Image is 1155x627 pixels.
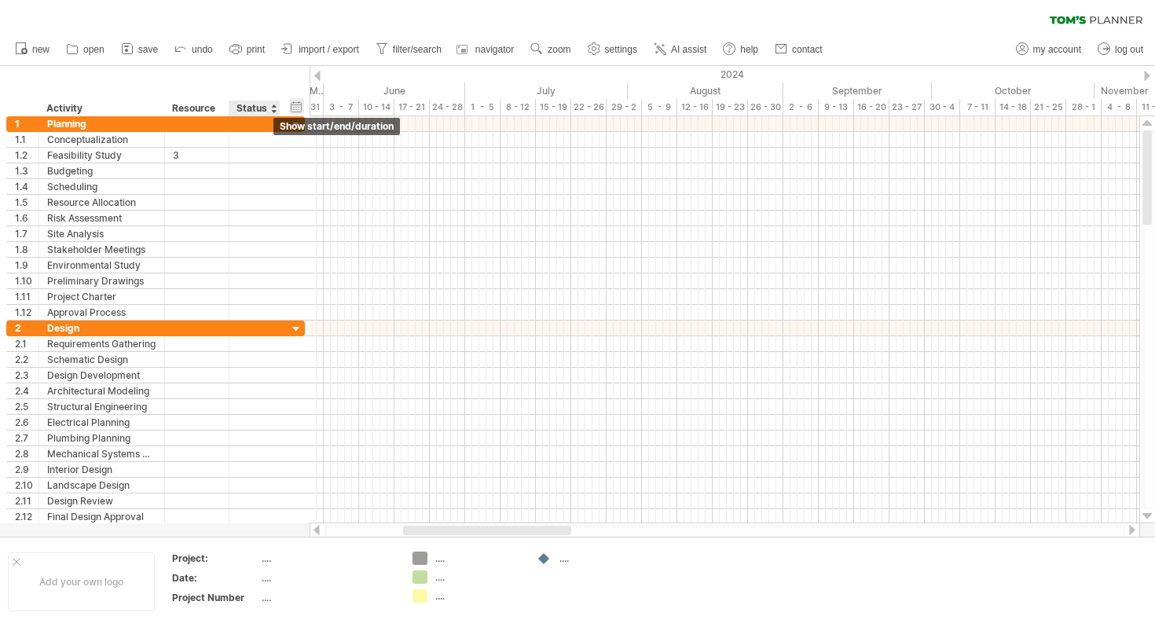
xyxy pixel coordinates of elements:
div: 1.8 [15,242,38,257]
div: 2 [15,321,38,335]
div: Project Number [172,591,258,604]
div: October 2024 [932,82,1094,99]
div: 2.2 [15,352,38,367]
a: contact [771,39,827,60]
div: Architectural Modeling [47,383,156,398]
div: 14 - 18 [995,99,1031,115]
div: June 2024 [324,82,465,99]
span: save [138,44,158,55]
div: 22 - 26 [571,99,607,115]
div: Date: [172,571,258,585]
div: Mechanical Systems Design [47,446,156,461]
div: Schematic Design [47,352,156,367]
div: 1 - 5 [465,99,500,115]
div: 3 [173,148,221,163]
span: open [83,44,104,55]
div: 1.1 [15,132,38,147]
span: filter/search [393,44,442,55]
div: Resource [172,101,220,116]
div: 15 - 19 [536,99,571,115]
a: log out [1094,39,1148,60]
div: Approval Process [47,305,156,320]
a: open [62,39,109,60]
span: help [740,44,758,55]
div: 2.4 [15,383,38,398]
div: 1 [15,116,38,131]
div: 1.6 [15,211,38,225]
div: Scheduling [47,179,156,194]
div: 4 - 8 [1102,99,1137,115]
div: Project: [172,552,258,565]
a: my account [1012,39,1086,60]
div: 29 - 2 [607,99,642,115]
div: 17 - 21 [394,99,430,115]
div: .... [435,589,521,603]
div: 2 - 6 [783,99,819,115]
a: AI assist [650,39,711,60]
a: settings [584,39,642,60]
div: Stakeholder Meetings [47,242,156,257]
div: 30 - 4 [925,99,960,115]
div: Requirements Gathering [47,336,156,351]
span: zoom [548,44,570,55]
div: Risk Assessment [47,211,156,225]
div: .... [435,570,521,584]
span: contact [792,44,823,55]
div: Add your own logo [8,552,155,611]
a: filter/search [372,39,446,60]
div: 19 - 23 [713,99,748,115]
div: Feasibility Study [47,148,156,163]
span: print [247,44,265,55]
div: Design [47,321,156,335]
div: Activity [46,101,156,116]
a: import / export [277,39,364,60]
div: Project Charter [47,289,156,304]
div: 26 - 30 [748,99,783,115]
div: 10 - 14 [359,99,394,115]
div: 2.5 [15,399,38,414]
span: my account [1033,44,1081,55]
a: print [225,39,269,60]
div: Plumbing Planning [47,431,156,445]
div: Budgeting [47,163,156,178]
div: July 2024 [465,82,628,99]
div: Interior Design [47,462,156,477]
div: August 2024 [628,82,783,99]
div: Planning [47,116,156,131]
div: Final Design Approval [47,509,156,524]
div: Landscape Design [47,478,156,493]
span: import / export [299,44,359,55]
div: Electrical Planning [47,415,156,430]
div: 9 - 13 [819,99,854,115]
div: 1.10 [15,273,38,288]
div: 5 - 9 [642,99,677,115]
div: 1.12 [15,305,38,320]
div: 1.3 [15,163,38,178]
div: 2.12 [15,509,38,524]
div: 8 - 12 [500,99,536,115]
div: .... [559,552,645,565]
div: 23 - 27 [889,99,925,115]
span: new [32,44,49,55]
div: 2.1 [15,336,38,351]
div: 2.8 [15,446,38,461]
span: settings [605,44,637,55]
div: .... [262,552,394,565]
a: save [117,39,163,60]
span: log out [1115,44,1143,55]
div: 16 - 20 [854,99,889,115]
div: Structural Engineering [47,399,156,414]
div: 2.9 [15,462,38,477]
span: AI assist [671,44,706,55]
div: 7 - 11 [960,99,995,115]
div: 1.2 [15,148,38,163]
div: Site Analysis [47,226,156,241]
span: show start/end/duration [280,120,394,132]
div: 24 - 28 [430,99,465,115]
a: navigator [454,39,519,60]
div: 2.7 [15,431,38,445]
div: .... [262,571,394,585]
div: 2.3 [15,368,38,383]
div: Design Development [47,368,156,383]
div: 2.6 [15,415,38,430]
